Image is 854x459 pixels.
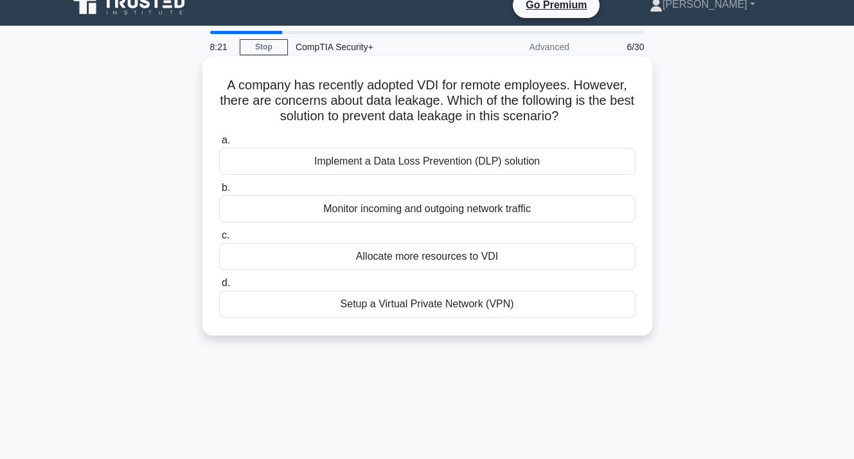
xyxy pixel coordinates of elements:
[218,77,637,125] h5: A company has recently adopted VDI for remote employees. However, there are concerns about data l...
[577,34,652,60] div: 6/30
[465,34,577,60] div: Advanced
[240,39,288,55] a: Stop
[222,182,230,193] span: b.
[222,134,230,145] span: a.
[219,243,636,270] div: Allocate more resources to VDI
[219,291,636,318] div: Setup a Virtual Private Network (VPN)
[222,230,229,240] span: c.
[288,34,465,60] div: CompTIA Security+
[219,195,636,222] div: Monitor incoming and outgoing network traffic
[202,34,240,60] div: 8:21
[222,277,230,288] span: d.
[219,148,636,175] div: Implement a Data Loss Prevention (DLP) solution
